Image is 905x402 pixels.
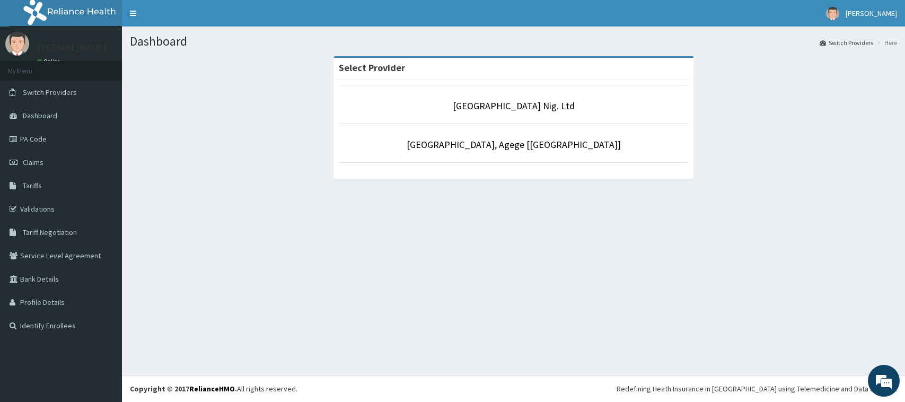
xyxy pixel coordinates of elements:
[189,384,235,394] a: RelianceHMO
[37,43,107,53] p: [PERSON_NAME]
[130,384,237,394] strong: Copyright © 2017 .
[130,34,897,48] h1: Dashboard
[846,8,897,18] span: [PERSON_NAME]
[23,181,42,190] span: Tariffs
[23,111,57,120] span: Dashboard
[5,32,29,56] img: User Image
[617,383,897,394] div: Redefining Heath Insurance in [GEOGRAPHIC_DATA] using Telemedicine and Data Science!
[826,7,839,20] img: User Image
[453,100,575,112] a: [GEOGRAPHIC_DATA] Nig. Ltd
[874,38,897,47] li: Here
[407,138,621,151] a: [GEOGRAPHIC_DATA], Agege [[GEOGRAPHIC_DATA]]
[37,58,63,65] a: Online
[23,228,77,237] span: Tariff Negotiation
[23,88,77,97] span: Switch Providers
[122,375,905,402] footer: All rights reserved.
[820,38,873,47] a: Switch Providers
[23,158,43,167] span: Claims
[339,62,405,74] strong: Select Provider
